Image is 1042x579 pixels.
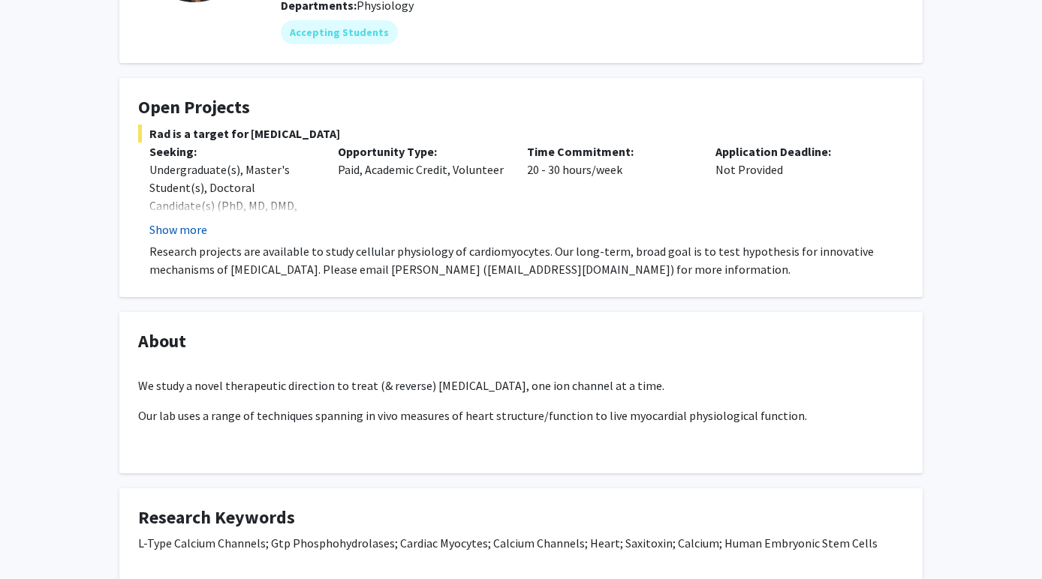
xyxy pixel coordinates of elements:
h4: Research Keywords [138,507,904,529]
p: Opportunity Type: [338,142,504,160]
h4: About [138,331,904,352]
iframe: Chat [11,511,64,568]
div: Not Provided [704,142,893,238]
p: Seeking: [149,142,315,160]
p: Our lab uses a range of techniques spanning in vivo measures of heart structure/function to live ... [138,406,904,424]
p: Time Commitment: [527,142,693,160]
div: 20 - 30 hours/week [516,142,704,238]
p: Application Deadline: [715,142,881,160]
div: Paid, Academic Credit, Volunteer [327,142,515,238]
p: We study a novel therapeutic direction to treat (& reverse) [MEDICAL_DATA], one ion channel at a ... [138,376,904,394]
button: Show more [149,220,207,238]
div: Undergraduate(s), Master's Student(s), Doctoral Candidate(s) (PhD, MD, DMD, PharmD, etc.), Postdo... [149,160,315,250]
h4: Open Projects [138,97,904,118]
span: Rad is a target for [MEDICAL_DATA] [138,124,904,142]
p: Research projects are available to study cellular physiology of cardiomyocytes. Our long-term, br... [149,242,904,278]
mat-chip: Accepting Students [281,20,398,44]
